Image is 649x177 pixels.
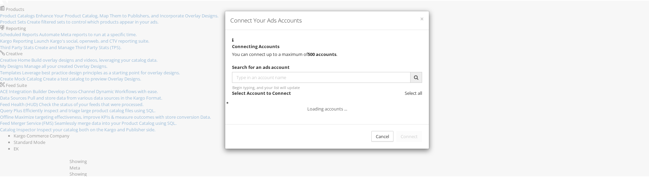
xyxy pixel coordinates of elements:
[420,15,424,22] button: ×
[232,50,422,57] div: You can connect up to a maximum of .
[232,43,279,49] strong: Connecting Accounts
[232,63,290,70] strong: Search for an ads account
[232,89,291,95] strong: Select Account to Connect
[232,84,422,89] div: Begin typing, and your list will update
[371,130,393,142] div: Cancel
[405,89,422,95] span: Select all
[232,105,422,112] div: Loading accounts ...
[308,50,336,57] strong: 500 accounts
[232,71,411,82] input: Type in an account name
[230,16,424,24] h4: Connect Your Ads Accounts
